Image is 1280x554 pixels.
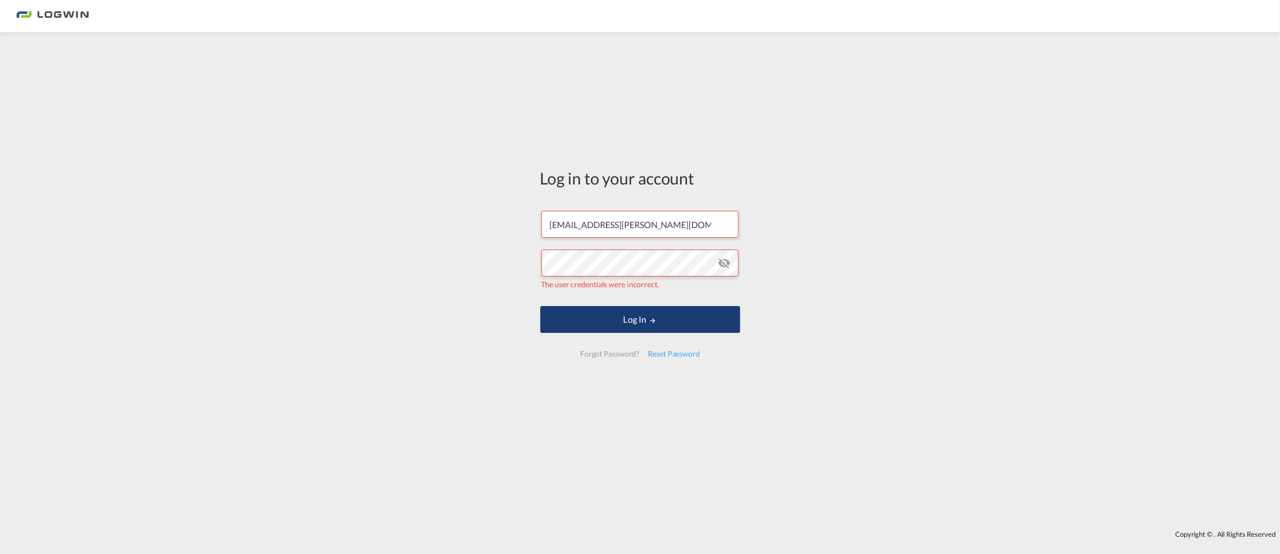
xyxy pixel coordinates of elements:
div: Reset Password [643,344,704,364]
span: The user credentials were incorrect. [541,280,659,289]
div: Forgot Password? [576,344,643,364]
div: Log in to your account [540,167,740,189]
md-icon: icon-eye-off [718,257,731,269]
input: Enter email/phone number [541,211,739,238]
button: LOGIN [540,306,740,333]
img: 2761ae10d95411efa20a1f5e0282d2d7.png [16,4,89,29]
